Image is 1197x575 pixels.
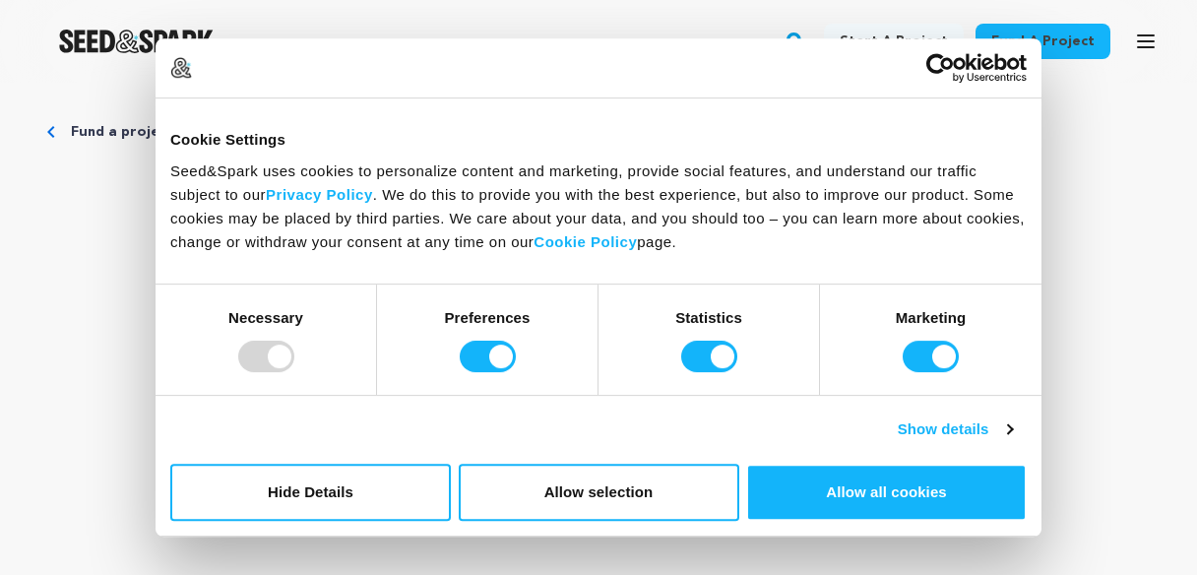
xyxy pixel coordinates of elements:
[445,309,531,326] strong: Preferences
[228,309,303,326] strong: Necessary
[266,186,373,203] a: Privacy Policy
[59,30,214,53] a: Seed&Spark Homepage
[976,24,1110,59] a: Fund a project
[896,309,967,326] strong: Marketing
[59,30,214,53] img: Seed&Spark Logo Dark Mode
[746,464,1027,521] button: Allow all cookies
[71,122,173,142] a: Fund a project
[459,464,739,521] button: Allow selection
[170,57,192,79] img: logo
[824,24,964,59] a: Start a project
[534,233,637,250] a: Cookie Policy
[170,464,451,521] button: Hide Details
[854,53,1027,83] a: Usercentrics Cookiebot - opens in a new window
[898,417,1012,441] a: Show details
[170,160,1027,254] div: Seed&Spark uses cookies to personalize content and marketing, provide social features, and unders...
[47,122,1150,142] div: Breadcrumb
[170,128,1027,152] div: Cookie Settings
[675,309,742,326] strong: Statistics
